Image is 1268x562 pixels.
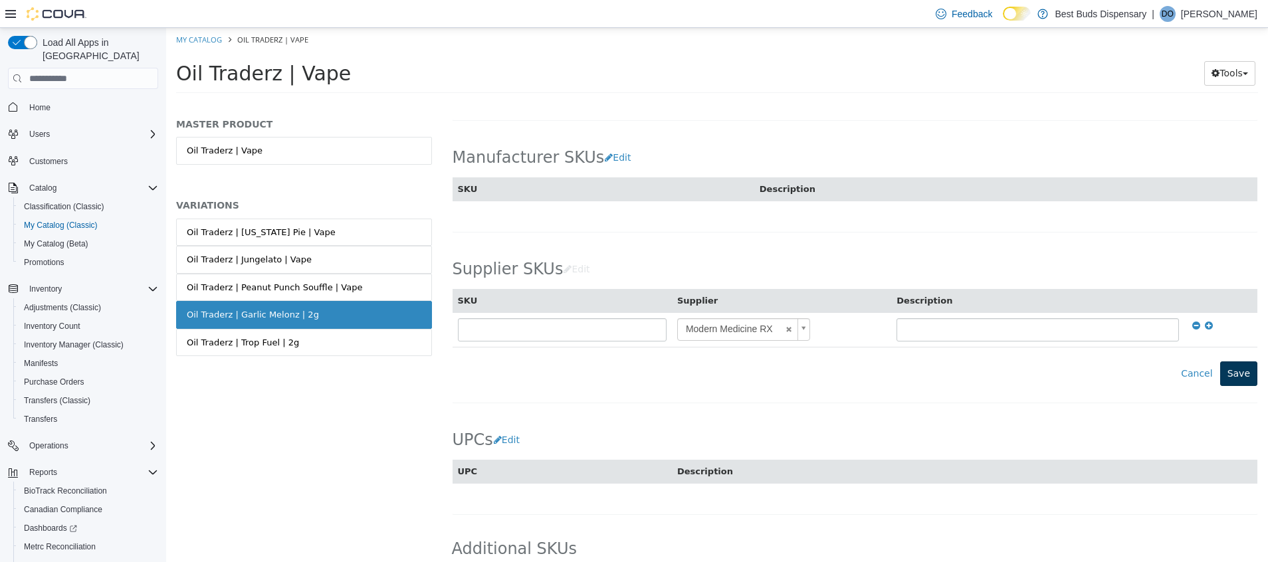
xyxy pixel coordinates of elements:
[24,377,84,387] span: Purchase Orders
[10,7,56,17] a: My Catalog
[13,253,163,272] button: Promotions
[19,374,158,390] span: Purchase Orders
[1054,333,1091,358] button: Save
[19,411,62,427] a: Transfers
[19,520,158,536] span: Dashboards
[24,180,158,196] span: Catalog
[1152,6,1154,22] p: |
[29,183,56,193] span: Catalog
[24,126,55,142] button: Users
[286,229,431,254] h2: Supplier SKUs
[1055,6,1146,22] p: Best Buds Dispensary
[19,393,158,409] span: Transfers (Classic)
[24,302,101,313] span: Adjustments (Classic)
[511,290,644,313] a: Modern Medicine RX
[292,156,312,166] span: SKU
[29,102,51,113] span: Home
[29,156,68,167] span: Customers
[13,373,163,391] button: Purchase Orders
[19,355,63,371] a: Manifests
[13,234,163,253] button: My Catalog (Beta)
[511,268,552,278] span: Supplier
[730,268,786,278] span: Description
[13,216,163,234] button: My Catalog (Classic)
[292,268,312,278] span: SKU
[13,354,163,373] button: Manifests
[24,541,96,552] span: Metrc Reconciliation
[24,281,158,297] span: Inventory
[21,253,196,266] div: Oil Traderz | Peanut Punch Souffle | Vape
[24,523,77,533] span: Dashboards
[13,391,163,410] button: Transfers (Classic)
[24,464,62,480] button: Reports
[21,308,133,322] div: Oil Traderz | Trop Fuel | 2g
[13,298,163,317] button: Adjustments (Classic)
[24,98,158,115] span: Home
[10,90,266,102] h5: MASTER PRODUCT
[29,129,50,140] span: Users
[1160,6,1176,22] div: Dakota Owen
[19,355,158,371] span: Manifests
[19,483,112,499] a: BioTrack Reconciliation
[19,502,108,517] a: Canadian Compliance
[24,358,58,369] span: Manifests
[24,339,124,350] span: Inventory Manager (Classic)
[21,280,153,294] div: Oil Traderz | Garlic Melonz | 2g
[19,483,158,499] span: BioTrack Reconciliation
[13,197,163,216] button: Classification (Classic)
[3,280,163,298] button: Inventory
[19,539,158,555] span: Metrc Reconciliation
[19,520,82,536] a: Dashboards
[3,151,163,171] button: Customers
[286,511,411,531] span: Additional SKUs
[21,198,169,211] div: Oil Traderz | [US_STATE] Pie | Vape
[24,438,158,454] span: Operations
[29,440,68,451] span: Operations
[13,317,163,335] button: Inventory Count
[24,201,104,212] span: Classification (Classic)
[13,335,163,354] button: Inventory Manager (Classic)
[27,7,86,21] img: Cova
[24,126,158,142] span: Users
[19,393,96,409] a: Transfers (Classic)
[10,34,185,57] span: Oil Traderz | Vape
[19,318,86,334] a: Inventory Count
[19,374,90,390] a: Purchase Orders
[24,414,57,424] span: Transfers
[24,238,88,249] span: My Catalog (Beta)
[13,500,163,519] button: Canadian Compliance
[24,153,158,169] span: Customers
[29,467,57,478] span: Reports
[71,7,142,17] span: Oil Traderz | Vape
[10,109,266,137] a: Oil Traderz | Vape
[397,229,431,254] button: Edit
[21,225,146,238] div: Oil Traderz | Jungelato | Vape
[24,100,56,116] a: Home
[24,464,158,480] span: Reports
[19,318,158,334] span: Inventory Count
[24,395,90,406] span: Transfers (Classic)
[1003,7,1031,21] input: Dark Mode
[13,482,163,500] button: BioTrack Reconciliation
[29,284,62,294] span: Inventory
[286,400,361,424] h2: UPCs
[24,257,64,268] span: Promotions
[19,411,158,427] span: Transfers
[24,153,73,169] a: Customers
[1162,6,1174,22] span: DO
[24,220,98,231] span: My Catalog (Classic)
[327,400,361,424] button: Edit
[512,291,615,312] span: Modern Medicine RX
[1038,33,1089,58] button: Tools
[13,537,163,556] button: Metrc Reconciliation
[24,321,80,331] span: Inventory Count
[19,199,158,215] span: Classification (Classic)
[19,236,158,252] span: My Catalog (Beta)
[24,281,67,297] button: Inventory
[37,36,158,62] span: Load All Apps in [GEOGRAPHIC_DATA]
[24,486,107,496] span: BioTrack Reconciliation
[19,199,110,215] a: Classification (Classic)
[3,436,163,455] button: Operations
[19,217,103,233] a: My Catalog (Classic)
